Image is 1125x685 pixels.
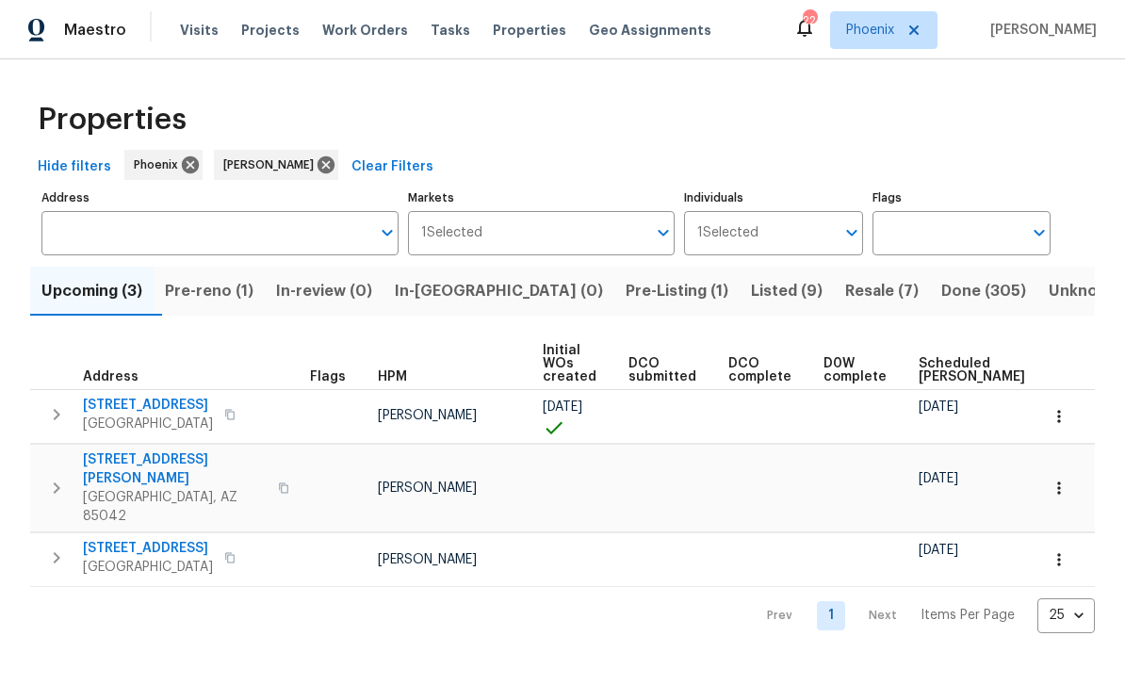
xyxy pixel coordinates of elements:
[919,400,958,414] span: [DATE]
[378,409,477,422] span: [PERSON_NAME]
[983,21,1097,40] span: [PERSON_NAME]
[919,544,958,557] span: [DATE]
[823,357,887,383] span: D0W complete
[846,21,894,40] span: Phoenix
[322,21,408,40] span: Work Orders
[310,370,346,383] span: Flags
[1026,220,1052,246] button: Open
[421,225,482,241] span: 1 Selected
[241,21,300,40] span: Projects
[749,598,1095,633] nav: Pagination Navigation
[872,192,1051,204] label: Flags
[845,278,919,304] span: Resale (7)
[684,192,862,204] label: Individuals
[1037,591,1095,640] div: 25
[38,110,187,129] span: Properties
[276,278,372,304] span: In-review (0)
[83,415,213,433] span: [GEOGRAPHIC_DATA]
[378,553,477,566] span: [PERSON_NAME]
[697,225,758,241] span: 1 Selected
[344,150,441,185] button: Clear Filters
[628,357,696,383] span: DCO submitted
[41,278,142,304] span: Upcoming (3)
[378,370,407,383] span: HPM
[395,278,603,304] span: In-[GEOGRAPHIC_DATA] (0)
[83,539,213,558] span: [STREET_ADDRESS]
[64,21,126,40] span: Maestro
[941,278,1026,304] span: Done (305)
[214,150,338,180] div: [PERSON_NAME]
[223,155,321,174] span: [PERSON_NAME]
[83,450,267,488] span: [STREET_ADDRESS][PERSON_NAME]
[921,606,1015,625] p: Items Per Page
[839,220,865,246] button: Open
[817,601,845,630] a: Goto page 1
[650,220,677,246] button: Open
[408,192,676,204] label: Markets
[41,192,399,204] label: Address
[919,472,958,485] span: [DATE]
[83,558,213,577] span: [GEOGRAPHIC_DATA]
[626,278,728,304] span: Pre-Listing (1)
[493,21,566,40] span: Properties
[83,370,139,383] span: Address
[134,155,186,174] span: Phoenix
[38,155,111,179] span: Hide filters
[374,220,400,246] button: Open
[378,481,477,495] span: [PERSON_NAME]
[751,278,823,304] span: Listed (9)
[30,150,119,185] button: Hide filters
[180,21,219,40] span: Visits
[728,357,791,383] span: DCO complete
[351,155,433,179] span: Clear Filters
[543,344,596,383] span: Initial WOs created
[803,11,816,30] div: 22
[589,21,711,40] span: Geo Assignments
[124,150,203,180] div: Phoenix
[919,357,1025,383] span: Scheduled [PERSON_NAME]
[83,488,267,526] span: [GEOGRAPHIC_DATA], AZ 85042
[543,400,582,414] span: [DATE]
[83,396,213,415] span: [STREET_ADDRESS]
[431,24,470,37] span: Tasks
[165,278,253,304] span: Pre-reno (1)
